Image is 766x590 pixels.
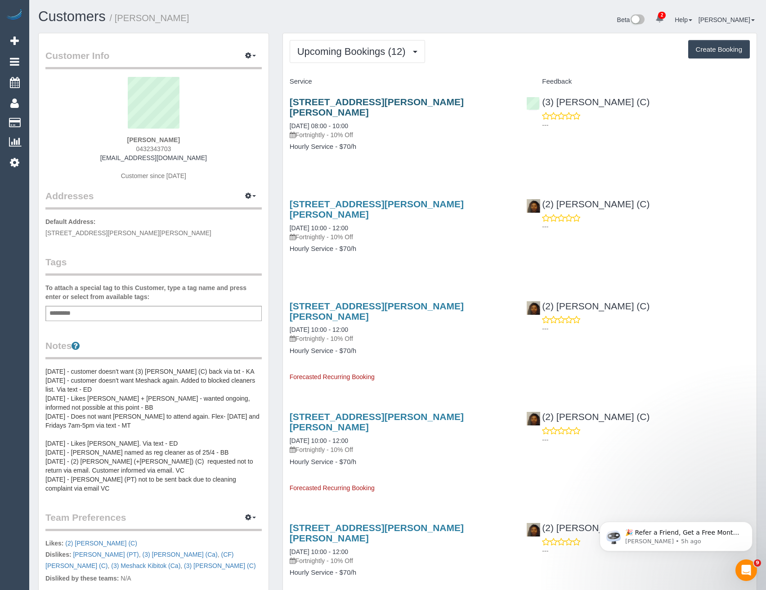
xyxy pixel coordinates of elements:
a: [DATE] 10:00 - 12:00 [290,548,348,555]
span: , [141,551,219,558]
a: Beta [617,16,645,23]
p: --- [542,222,750,231]
img: Automaid Logo [5,9,23,22]
img: (2) Nyasha Mahofa (C) [527,523,540,536]
h4: Hourly Service - $70/h [290,569,513,577]
p: --- [542,324,750,333]
a: [STREET_ADDRESS][PERSON_NAME][PERSON_NAME] [290,97,464,117]
span: N/A [121,575,131,582]
button: Upcoming Bookings (12) [290,40,425,63]
span: , [45,551,234,569]
span: Forecasted Recurring Booking [290,373,375,380]
a: [STREET_ADDRESS][PERSON_NAME][PERSON_NAME] [290,411,464,432]
p: --- [542,546,750,555]
h4: Hourly Service - $70/h [290,143,513,151]
a: [STREET_ADDRESS][PERSON_NAME][PERSON_NAME] [290,301,464,322]
a: (2) [PERSON_NAME] (C) [526,411,650,422]
legend: Notes [45,339,262,359]
a: (3) [PERSON_NAME] (C) [184,562,255,569]
a: (3) [PERSON_NAME] (C) [526,97,650,107]
h4: Hourly Service - $70/h [290,245,513,253]
a: [PERSON_NAME] [699,16,755,23]
span: Forecasted Recurring Booking [290,484,375,492]
a: Help [675,16,692,23]
a: [DATE] 10:00 - 12:00 [290,224,348,232]
a: [STREET_ADDRESS][PERSON_NAME][PERSON_NAME] [290,199,464,219]
iframe: Intercom notifications message [586,503,766,566]
label: To attach a special tag to this Customer, type a tag name and press enter or select from availabl... [45,283,262,301]
img: (2) Nyasha Mahofa (C) [527,199,540,213]
a: (3) [PERSON_NAME] (Ca) [143,551,218,558]
span: 2 [658,12,666,19]
h4: Hourly Service - $70/h [290,458,513,466]
legend: Tags [45,255,262,276]
a: (CF) [PERSON_NAME] (C) [45,551,234,569]
a: [PERSON_NAME] (PT) [73,551,139,558]
p: Fortnightly - 10% Off [290,232,513,241]
a: (2) [PERSON_NAME] (C) [526,199,650,209]
p: --- [542,121,750,130]
label: Default Address: [45,217,96,226]
h4: Hourly Service - $70/h [290,347,513,355]
label: Likes: [45,539,63,548]
span: [STREET_ADDRESS][PERSON_NAME][PERSON_NAME] [45,229,211,237]
p: --- [542,435,750,444]
span: , [73,551,140,558]
a: [DATE] 10:00 - 12:00 [290,437,348,444]
a: (2) [PERSON_NAME] (C) [526,301,650,311]
pre: [DATE] - customer doesn't want (3) [PERSON_NAME] (C) back via txt - KA [DATE] - customer doesn't ... [45,367,262,493]
a: [DATE] 08:00 - 10:00 [290,122,348,130]
span: 0432343703 [136,145,171,152]
iframe: Intercom live chat [735,559,757,581]
legend: Team Preferences [45,511,262,531]
p: Fortnightly - 10% Off [290,130,513,139]
a: (2) [PERSON_NAME] (C) [65,540,137,547]
img: (2) Nyasha Mahofa (C) [527,412,540,425]
a: [DATE] 10:00 - 12:00 [290,326,348,333]
label: Dislikes: [45,550,72,559]
small: / [PERSON_NAME] [110,13,189,23]
span: 9 [754,559,761,567]
a: (3) Meshack Kibitok (Ca) [111,562,180,569]
p: Fortnightly - 10% Off [290,445,513,454]
a: Customers [38,9,106,24]
label: Disliked by these teams: [45,574,119,583]
h4: Feedback [526,78,750,85]
p: Fortnightly - 10% Off [290,334,513,343]
h4: Service [290,78,513,85]
span: Customer since [DATE] [121,172,186,179]
button: Create Booking [688,40,750,59]
strong: [PERSON_NAME] [127,136,180,143]
span: Upcoming Bookings (12) [297,46,410,57]
legend: Customer Info [45,49,262,69]
a: 2 [651,9,668,29]
img: New interface [630,14,645,26]
a: [EMAIL_ADDRESS][DOMAIN_NAME] [100,154,207,161]
p: Fortnightly - 10% Off [290,556,513,565]
a: [STREET_ADDRESS][PERSON_NAME][PERSON_NAME] [290,523,464,543]
img: (2) Nyasha Mahofa (C) [527,301,540,315]
span: , [109,562,182,569]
